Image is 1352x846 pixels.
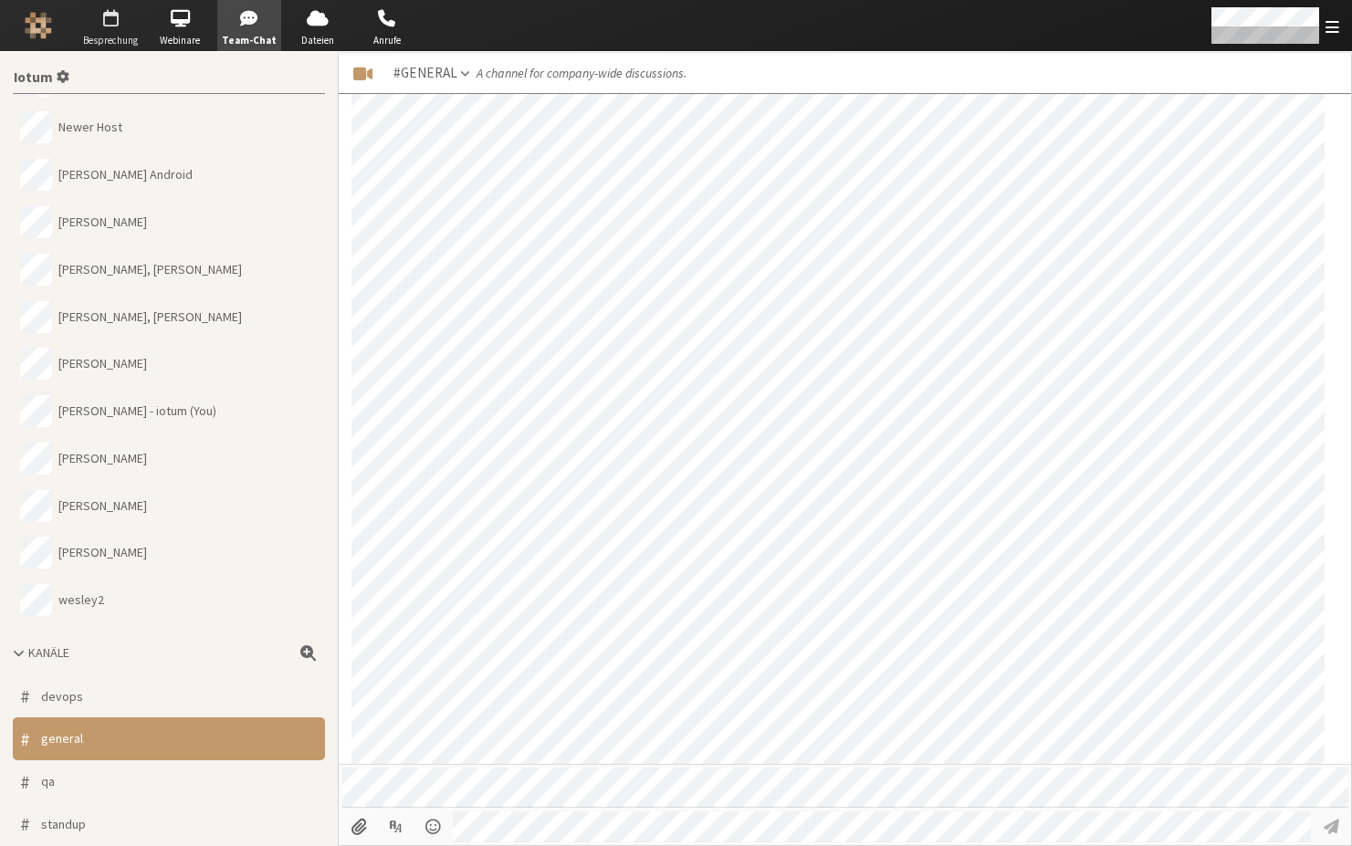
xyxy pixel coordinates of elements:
button: Newer Host [13,104,325,151]
button: [PERSON_NAME] [13,435,325,483]
span: A channel for company-wide discussions. [477,64,686,83]
span: devops [41,687,83,706]
button: Starten einer Besprechung [343,53,382,93]
button: #standup [13,803,325,846]
button: Einstellungen [6,58,76,93]
button: [PERSON_NAME] [13,199,325,246]
span: Kanäle [28,644,69,661]
span: general [41,729,83,748]
span: Webinare [148,33,212,48]
button: [PERSON_NAME], [PERSON_NAME] [13,293,325,340]
span: # [20,683,30,710]
img: Iotum [25,12,52,39]
button: Nachricht senden [1315,811,1348,842]
button: [PERSON_NAME] [13,482,325,529]
button: [PERSON_NAME] [13,57,325,104]
button: [PERSON_NAME], [PERSON_NAME] [13,245,325,293]
button: Formatierung anzeigen [379,811,413,842]
span: # [20,810,30,838]
span: # [20,768,30,796]
span: qa [41,772,55,791]
button: wesley2 [13,577,325,624]
span: Dateien [286,33,350,48]
button: #general [386,59,476,88]
span: Anrufe [355,33,419,48]
button: [PERSON_NAME] - iotum (You) [13,388,325,435]
button: #qa [13,760,325,803]
button: [PERSON_NAME] [13,340,325,388]
span: # [20,726,30,753]
button: [PERSON_NAME] [13,529,325,577]
span: Besprechung [79,33,142,48]
span: Iotum [14,70,53,86]
span: standup [41,815,86,834]
button: #general [13,717,325,760]
button: Menü öffnen [416,811,450,842]
span: Team-Chat [217,33,281,48]
button: #devops [13,675,325,718]
button: [PERSON_NAME] Android [13,151,325,199]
